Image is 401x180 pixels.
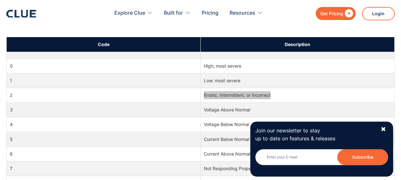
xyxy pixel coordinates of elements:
[230,3,263,23] div: Resources
[201,73,395,88] td: Low; most severe
[7,146,201,161] td: 6
[201,132,395,146] td: Current Below Normal
[201,37,395,52] th: Description
[201,146,395,161] td: Current Above Normal
[7,88,201,103] td: 2
[255,127,375,143] p: Join our newsletter to stay up to date on features & releases
[7,37,201,52] th: Code
[255,149,388,171] form: Newsletter
[316,7,356,20] a: Get Pricing
[7,117,201,132] td: 4
[320,10,343,17] div: Get Pricing
[114,3,145,23] div: Explore Clue
[7,58,201,73] td: 0
[7,132,201,146] td: 5
[230,3,255,23] div: Resources
[255,149,388,165] input: Enter your E-mail
[362,7,395,20] a: Login
[7,161,201,176] td: 7
[202,3,218,23] a: Pricing
[114,3,153,23] div: Explore Clue
[164,3,183,23] div: Built for
[164,3,190,23] div: Built for
[7,73,201,88] td: 1
[343,10,353,17] div: 
[201,161,395,176] td: Not Responding Properly
[201,58,395,73] td: High; most severe
[201,103,395,117] td: Voltage Above Normal
[7,103,201,117] td: 3
[337,149,388,165] input: Subscribe
[380,125,386,133] div: ✖
[201,117,395,132] td: Voltage Below Normal
[201,88,395,103] td: Erratic, Intermittent, or Incorrect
